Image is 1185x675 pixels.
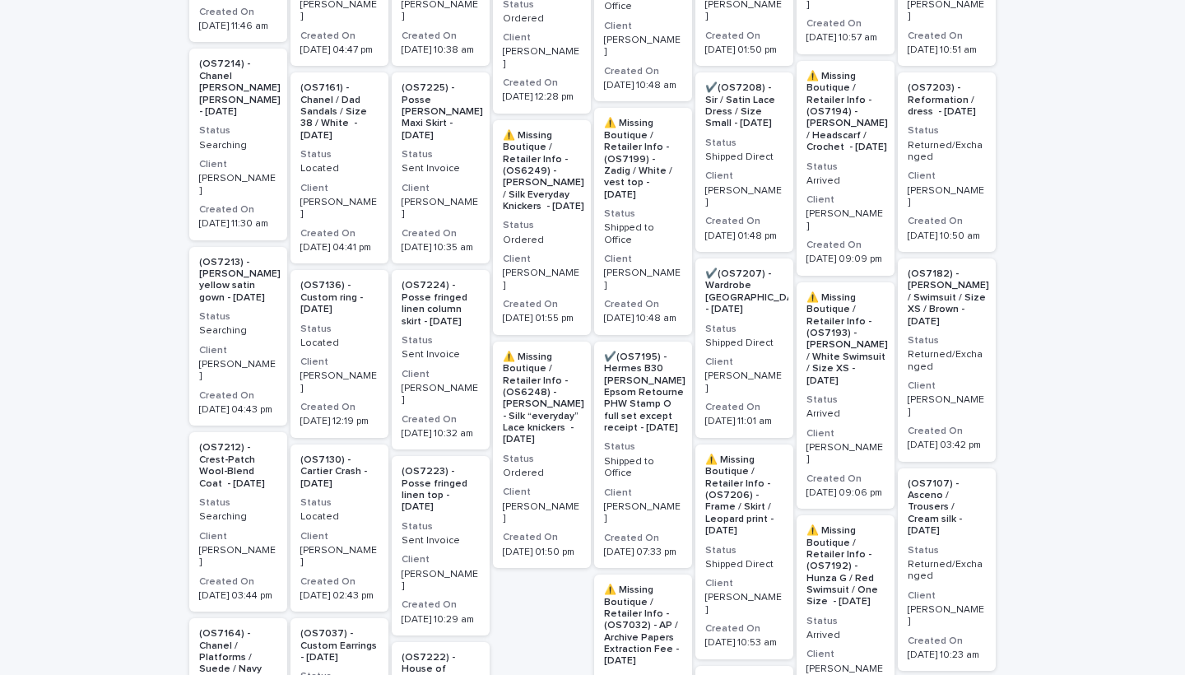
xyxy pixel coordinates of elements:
div: (OS7130) - Cartier Crash - [DATE]StatusLocatedClient[PERSON_NAME]Created On[DATE] 02:43 pm [290,445,388,612]
h3: Client [705,577,783,590]
p: Sent Invoice [402,349,480,361]
a: ⚠️ Missing Boutique / Retailer Info - (OS7194) - [PERSON_NAME] / Headscarf / Crochet - [DATE]Stat... [797,61,895,276]
h3: Client [806,193,885,207]
div: (OS7212) - Crest-Patch Wool-Blend Coat - [DATE]StatusSearchingClient[PERSON_NAME]Created On[DATE]... [189,432,287,612]
h3: Status [604,207,682,221]
p: [PERSON_NAME] [604,268,682,291]
h3: Status [705,544,783,557]
p: [DATE] 04:47 pm [300,44,379,56]
p: [PERSON_NAME] [199,545,277,569]
p: [DATE] 03:42 pm [908,440,986,451]
h3: Created On [402,413,480,426]
a: ✔️(OS7208) - Sir / Satin Lace Dress / Size Small - [DATE]StatusShipped DirectClient[PERSON_NAME]C... [695,72,793,252]
h3: Client [705,356,783,369]
h3: Created On [300,227,379,240]
div: (OS7203) - Reformation / dress - [DATE]StatusReturned/ExchangedClient[PERSON_NAME]Created On[DATE... [898,72,996,252]
p: [PERSON_NAME] [604,501,682,525]
h3: Created On [503,77,581,90]
a: ⚠️ Missing Boutique / Retailer Info - (OS6248) - [PERSON_NAME] - Silk “everyday” Lace knickers - ... [493,342,591,568]
p: [PERSON_NAME] [908,185,986,209]
p: [PERSON_NAME] [300,197,379,221]
h3: Created On [300,30,379,43]
p: ✔️(OS7195) - Hermes B30 [PERSON_NAME] Epsom Retourne PHW Stamp O full set except receipt - [DATE] [604,351,685,435]
h3: Created On [199,575,277,589]
p: ⚠️ Missing Boutique / Retailer Info - (OS7199) - Zadig / White / vest top - [DATE] [604,118,682,201]
a: ⚠️ Missing Boutique / Retailer Info - (OS7199) - Zadig / White / vest top - [DATE]StatusShipped t... [594,108,692,334]
p: (OS7037) - Custom Earrings - [DATE] [300,628,379,663]
p: Returned/Exchanged [908,140,986,164]
h3: Client [300,182,379,195]
a: ✔️(OS7195) - Hermes B30 [PERSON_NAME] Epsom Retourne PHW Stamp O full set except receipt - [DATE]... [594,342,692,568]
h3: Client [806,427,885,440]
h3: Created On [503,298,581,311]
h3: Client [402,553,480,566]
p: Shipped Direct [705,559,783,570]
p: [DATE] 10:53 am [705,637,783,649]
p: Arrived [806,630,885,641]
p: (OS7107) - Asceno / Trousers / Cream silk - [DATE] [908,478,986,538]
p: Located [300,163,379,175]
h3: Created On [908,635,986,648]
h3: Client [503,486,581,499]
p: Sent Invoice [402,163,480,175]
p: [DATE] 12:28 pm [503,91,581,103]
h3: Status [806,161,885,174]
div: (OS7213) - [PERSON_NAME] yellow satin gown - [DATE]StatusSearchingClient[PERSON_NAME]Created On[D... [189,247,287,426]
p: [DATE] 10:57 am [806,32,885,44]
p: ⚠️ Missing Boutique / Retailer Info - (OS7206) - Frame / Skirt / Leopard print - [DATE] [705,454,783,538]
p: (OS7225) - Posse [PERSON_NAME] Maxi Skirt - [DATE] [402,82,483,142]
h3: Status [705,137,783,150]
h3: Created On [908,30,986,43]
a: ⚠️ Missing Boutique / Retailer Info - (OS7206) - Frame / Skirt / Leopard print - [DATE]StatusShip... [695,445,793,659]
p: Shipped to Office [604,456,682,480]
p: [PERSON_NAME] [604,35,682,58]
h3: Status [199,310,277,324]
p: [PERSON_NAME] [402,569,480,593]
h3: Created On [806,472,885,486]
h3: Created On [705,30,783,43]
h3: Status [199,124,277,137]
h3: Created On [503,531,581,544]
p: (OS7213) - [PERSON_NAME] yellow satin gown - [DATE] [199,257,281,305]
div: (OS7107) - Asceno / Trousers / Cream silk - [DATE]StatusReturned/ExchangedClient[PERSON_NAME]Crea... [898,468,996,672]
p: Located [300,511,379,523]
p: Sent Invoice [402,535,480,547]
h3: Client [402,368,480,381]
a: (OS7136) - Custom ring - [DATE]StatusLocatedClient[PERSON_NAME]Created On[DATE] 12:19 pm [290,270,388,437]
h3: Status [604,440,682,454]
p: [PERSON_NAME] [503,501,581,525]
p: Shipped Direct [705,337,783,349]
h3: Created On [300,575,379,589]
h3: Status [806,393,885,407]
a: (OS7223) - Posse fringed linen top - [DATE]StatusSent InvoiceClient[PERSON_NAME]Created On[DATE] ... [392,456,490,635]
p: [DATE] 10:23 am [908,649,986,661]
h3: Client [908,379,986,393]
p: Ordered [503,235,581,246]
div: (OS7182) - [PERSON_NAME] / Swimsuit / Size XS / Brown - [DATE]StatusReturned/ExchangedClient[PERS... [898,258,996,462]
div: (OS7214) - Chanel [PERSON_NAME] [PERSON_NAME] - [DATE]StatusSearchingClient[PERSON_NAME]Created O... [189,49,287,240]
h3: Created On [908,215,986,228]
p: Returned/Exchanged [908,349,986,373]
p: [DATE] 11:30 am [199,218,277,230]
p: [DATE] 10:48 am [604,313,682,324]
p: [DATE] 10:48 am [604,80,682,91]
p: (OS7224) - Posse fringed linen column skirt - [DATE] [402,280,480,328]
div: (OS7161) - Chanel / Dad Sandals / Size 38 / White - [DATE]StatusLocatedClient[PERSON_NAME]Created... [290,72,388,263]
h3: Created On [300,401,379,414]
p: [PERSON_NAME] [300,545,379,569]
p: [DATE] 10:35 am [402,242,480,254]
p: [DATE] 04:41 pm [300,242,379,254]
p: [PERSON_NAME] [908,394,986,418]
p: [DATE] 10:32 am [402,428,480,440]
p: Searching [199,140,277,151]
p: Ordered [503,13,581,25]
p: [DATE] 11:46 am [199,21,277,32]
div: ⚠️ Missing Boutique / Retailer Info - (OS6249) - [PERSON_NAME] / Silk Everyday Knickers - [DATE]S... [493,120,591,335]
p: [PERSON_NAME] [705,370,783,394]
p: [PERSON_NAME] [908,604,986,628]
h3: Status [503,453,581,466]
h3: Created On [199,203,277,216]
